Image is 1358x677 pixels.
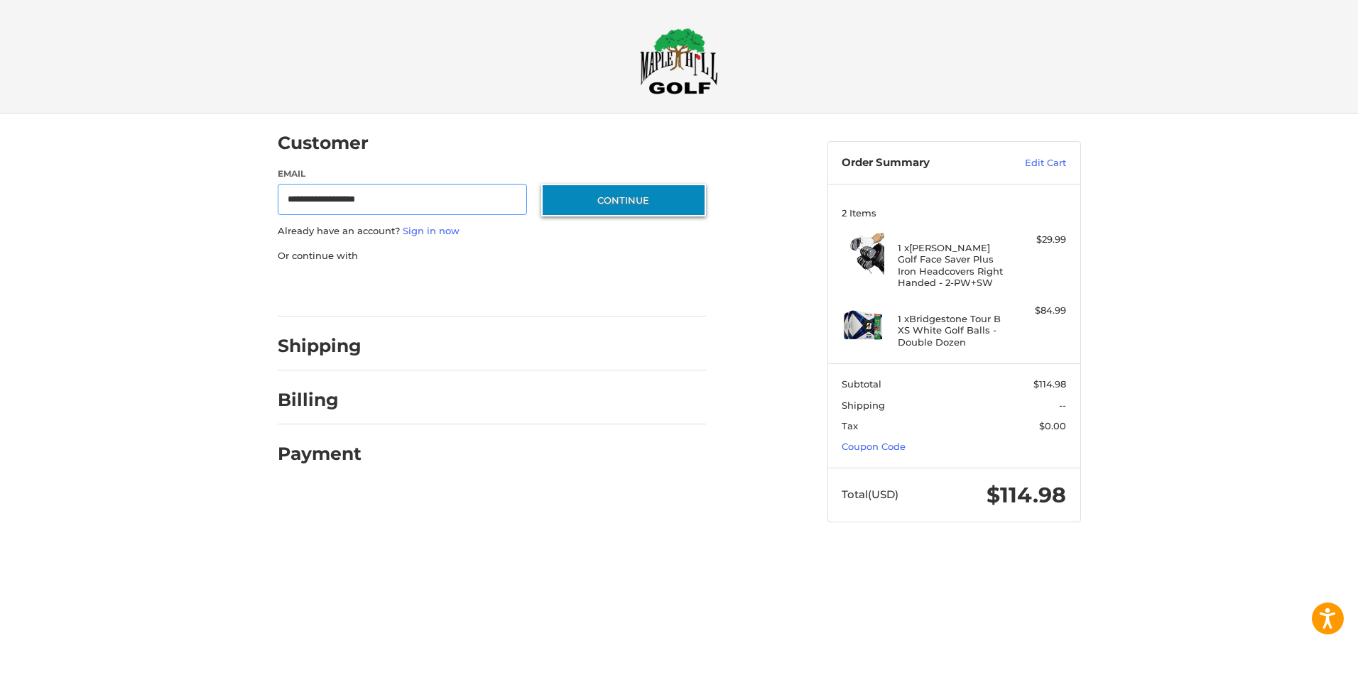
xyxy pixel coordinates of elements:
[278,224,706,238] p: Already have an account?
[1033,378,1066,390] span: $114.98
[393,277,500,302] iframe: PayPal-paylater
[278,132,369,154] h2: Customer
[514,277,620,302] iframe: PayPal-venmo
[1010,233,1066,247] div: $29.99
[842,156,994,170] h3: Order Summary
[987,482,1066,508] span: $114.98
[278,443,362,465] h2: Payment
[842,488,898,501] span: Total (USD)
[640,28,718,94] img: Maple Hill Golf
[842,441,906,452] a: Coupon Code
[278,335,362,357] h2: Shipping
[842,400,885,411] span: Shipping
[898,242,1006,288] h4: 1 x [PERSON_NAME] Golf Face Saver Plus Iron Headcovers Right Handed - 2-PW+SW
[842,420,858,431] span: Tax
[278,249,706,263] p: Or continue with
[994,156,1066,170] a: Edit Cart
[403,225,460,236] a: Sign in now
[842,207,1066,219] h3: 2 Items
[273,277,379,302] iframe: PayPal-paypal
[278,389,361,411] h2: Billing
[1010,304,1066,318] div: $84.99
[1039,420,1066,431] span: $0.00
[898,313,1006,348] h4: 1 x Bridgestone Tour B XS White Golf Balls - Double Dozen
[278,167,528,180] label: Email
[842,378,881,390] span: Subtotal
[541,184,706,216] button: Continue
[1059,400,1066,411] span: --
